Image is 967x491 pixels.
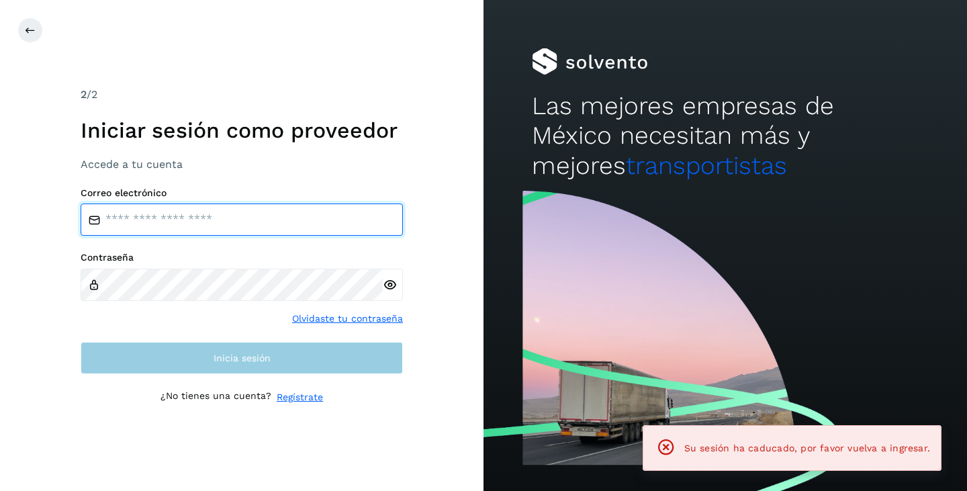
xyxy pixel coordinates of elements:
a: Olvidaste tu contraseña [292,312,403,326]
div: /2 [81,87,403,103]
h1: Iniciar sesión como proveedor [81,118,403,143]
span: Su sesión ha caducado, por favor vuelva a ingresar. [684,443,930,453]
span: Inicia sesión [214,353,271,363]
h3: Accede a tu cuenta [81,158,403,171]
a: Regístrate [277,390,323,404]
label: Contraseña [81,252,403,263]
label: Correo electrónico [81,187,403,199]
span: 2 [81,88,87,101]
h2: Las mejores empresas de México necesitan más y mejores [532,91,919,181]
p: ¿No tienes una cuenta? [160,390,271,404]
span: transportistas [626,151,787,180]
button: Inicia sesión [81,342,403,374]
